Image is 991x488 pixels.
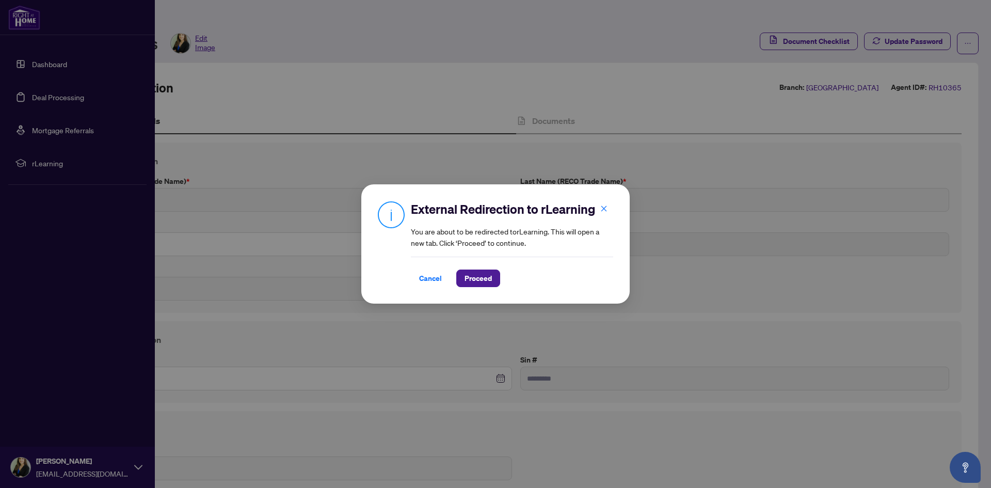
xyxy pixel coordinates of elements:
[456,270,500,287] button: Proceed
[419,270,442,287] span: Cancel
[465,270,492,287] span: Proceed
[411,201,613,217] h2: External Redirection to rLearning
[600,205,608,212] span: close
[950,452,981,483] button: Open asap
[411,270,450,287] button: Cancel
[378,201,405,228] img: Info Icon
[411,201,613,287] div: You are about to be redirected to rLearning . This will open a new tab. Click ‘Proceed’ to continue.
